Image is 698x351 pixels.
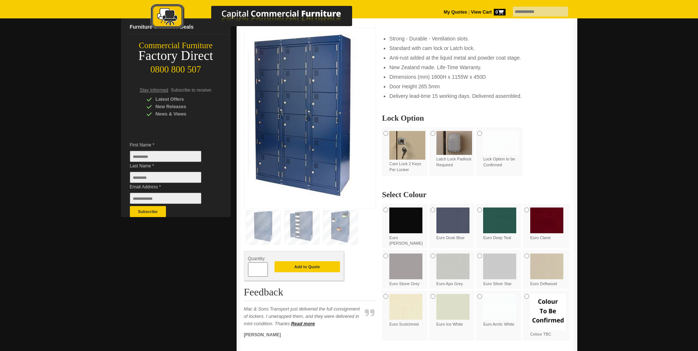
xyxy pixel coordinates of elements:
span: Quantity: [248,256,266,261]
label: Euro Scotchmist [389,294,425,327]
label: Euro Silver Star [483,253,519,287]
img: Lock Option to be Confirmed [483,131,519,155]
div: Factory Direct [121,51,231,61]
label: Euro Stone Grey [389,253,425,287]
input: Email Address * [130,193,201,204]
img: Cam Lock 2 Keys Per Locker [389,131,425,160]
span: First Name * [130,141,212,149]
img: Euro Ice White [436,294,470,320]
img: Euro Stone Grey [389,253,422,279]
label: Cam Lock 2 Keys Per Locker [389,131,425,173]
label: Euro Claret [530,208,566,241]
li: Delivery lead-time 15 working days. Delivered assembled. [389,92,562,100]
span: Strong - Durable - Ventilation slots. [389,36,469,42]
span: Subscribe to receive: [171,88,212,93]
span: Email Address * [130,183,212,191]
span: Last Name * [130,162,212,170]
label: Latch Lock Padlock Required [436,131,472,168]
label: Colour TBC [530,294,566,337]
img: Latch Lock Padlock Required [436,131,472,155]
img: Euro Silver Star [483,253,516,279]
a: View Cart0 [470,10,505,15]
img: Euro Deep Teal [483,208,516,233]
img: Colour TBC [530,294,566,330]
div: New Releases [146,103,216,110]
input: First Name * [130,151,201,162]
a: Read more [291,321,315,326]
p: Mac & Sons Transport just delivered the full consignment of lockers. I unwrapped them, and they w... [244,305,362,327]
li: Standard with cam lock or Latch lock. [389,45,562,52]
label: Euro Driftwood [530,253,566,287]
img: Euro Claret [530,208,563,233]
p: [PERSON_NAME] [244,331,362,338]
img: Euro Matt Black [389,208,422,233]
img: Capital Commercial Furniture Logo [130,4,388,31]
button: Subscribe [130,206,166,217]
li: Dimensions (mm) 1800H x 1155W x 450D [389,73,562,81]
img: Euro Scotchmist [389,294,422,320]
li: New Zealand made. Life-Time Warranty. [389,64,562,71]
div: Latest Offers [146,96,216,103]
label: Lock Option to be Confirmed [483,131,519,168]
button: Add to Quote [274,261,340,272]
input: Last Name * [130,172,201,183]
img: Euro Apo Grey [436,253,470,279]
img: Euro Driftwood [530,253,563,279]
div: News & Views [146,110,216,118]
label: Euro Apo Grey [436,253,472,287]
div: Commercial Furniture [121,40,231,51]
a: My Quotes [444,10,467,15]
a: Capital Commercial Furniture Logo [130,4,388,33]
label: Euro Ice White [436,294,472,327]
img: NZ 6 Door Bank Of 3 Folded Laundry Locker [248,32,358,202]
label: Euro [PERSON_NAME] [389,208,425,246]
div: 0800 800 507 [121,61,231,75]
span: Stay Informed [140,88,169,93]
span: 0 [494,9,506,15]
li: Door Height 265.5mm [389,83,562,90]
h2: Select Colour [382,191,570,198]
img: Euro Dusk Blue [436,208,470,233]
h2: Lock Option [382,114,570,122]
label: Euro Dusk Blue [436,208,472,241]
li: Anti-rust added at the liquid metal and powder coat stage. [389,54,562,61]
img: Euro Arctic White [483,294,516,320]
label: Euro Deep Teal [483,208,519,241]
h2: Feedback [244,287,376,301]
a: Furniture Clearance Deals [127,19,231,35]
strong: View Cart [471,10,506,15]
label: Euro Arctic White [483,294,519,327]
